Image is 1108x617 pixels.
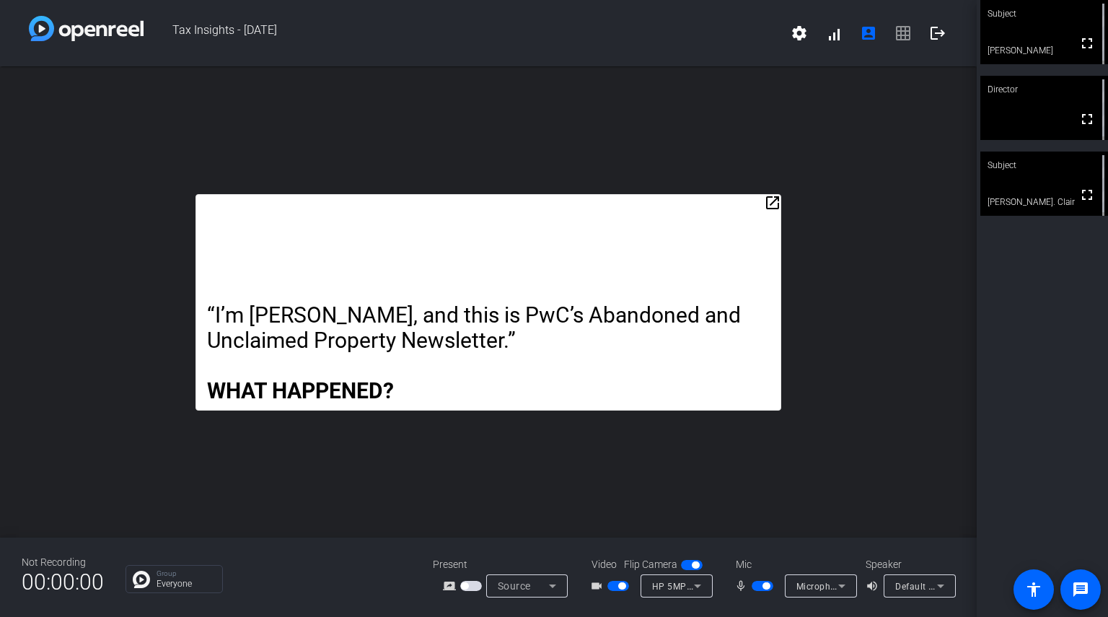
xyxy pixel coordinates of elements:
p: Group [157,570,215,577]
mat-icon: account_box [860,25,877,42]
mat-icon: fullscreen [1078,110,1096,128]
div: Subject [980,152,1108,179]
div: Director [980,76,1108,103]
mat-icon: fullscreen [1078,186,1096,204]
img: white-gradient.svg [29,16,144,41]
span: Default - Speakers (2- Realtek(R) Audio) [895,580,1061,592]
span: Flip Camera [624,557,677,572]
mat-icon: volume_up [866,577,883,595]
p: Everyone [157,579,215,588]
span: Tax Insights - [DATE] [144,16,782,51]
div: Speaker [866,557,952,572]
mat-icon: videocam_outline [590,577,607,595]
div: Present [433,557,577,572]
mat-icon: message [1072,581,1089,598]
div: Not Recording [22,555,104,570]
p: “I’m [PERSON_NAME], and this is PwC’s Abandoned and Unclaimed Property Newsletter.” [207,302,770,353]
span: HP 5MP Camera [652,580,723,592]
span: 00:00:00 [22,564,104,600]
mat-icon: logout [929,25,946,42]
mat-icon: open_in_new [764,194,781,211]
img: Chat Icon [133,571,150,588]
strong: WHAT HAPPENED? [207,378,394,403]
span: Video [592,557,617,572]
mat-icon: mic_none [734,577,752,595]
div: Mic [721,557,866,572]
mat-icon: screen_share_outline [443,577,460,595]
mat-icon: settings [791,25,808,42]
mat-icon: fullscreen [1078,35,1096,52]
mat-icon: accessibility [1025,581,1042,598]
span: Source [498,580,531,592]
button: signal_cellular_alt [817,16,851,51]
